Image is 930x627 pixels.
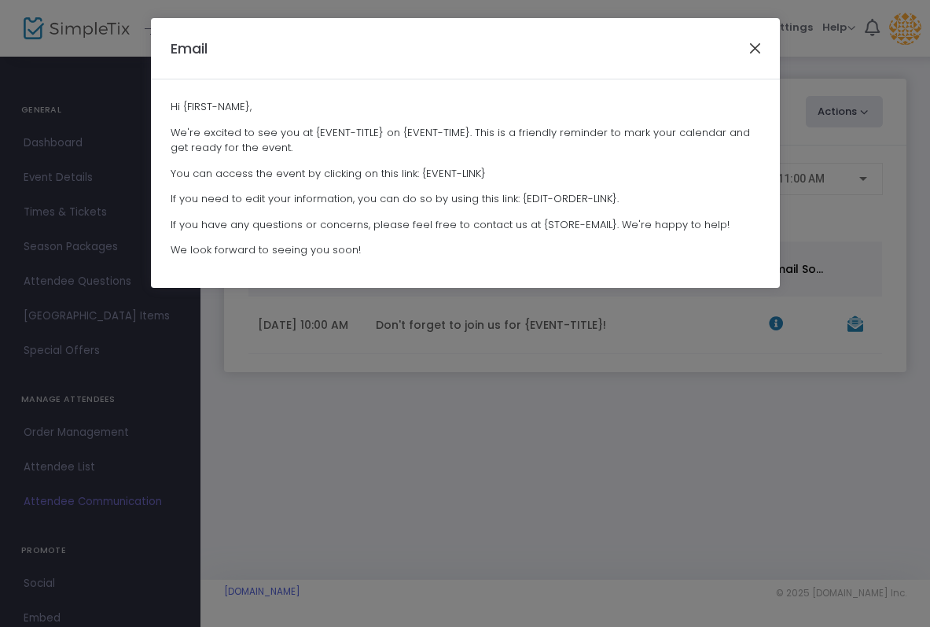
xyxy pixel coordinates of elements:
[171,125,760,156] p: We're excited to see you at {EVENT-TITLE} on {EVENT-TIME}. This is a friendly reminder to mark yo...
[744,38,765,58] button: Close
[171,99,760,115] p: Hi {FIRST-NAME},
[171,38,208,59] h4: Email
[171,242,760,258] p: We look forward to seeing you soon!
[171,217,760,233] p: If you have any questions or concerns, please feel free to contact us at {STORE-EMAIL}. We're hap...
[171,191,760,207] p: If you need to edit your information, you can do so by using this link: {EDIT-ORDER-LINK}.
[171,166,760,182] p: You can access the event by clicking on this link: {EVENT-LINK}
